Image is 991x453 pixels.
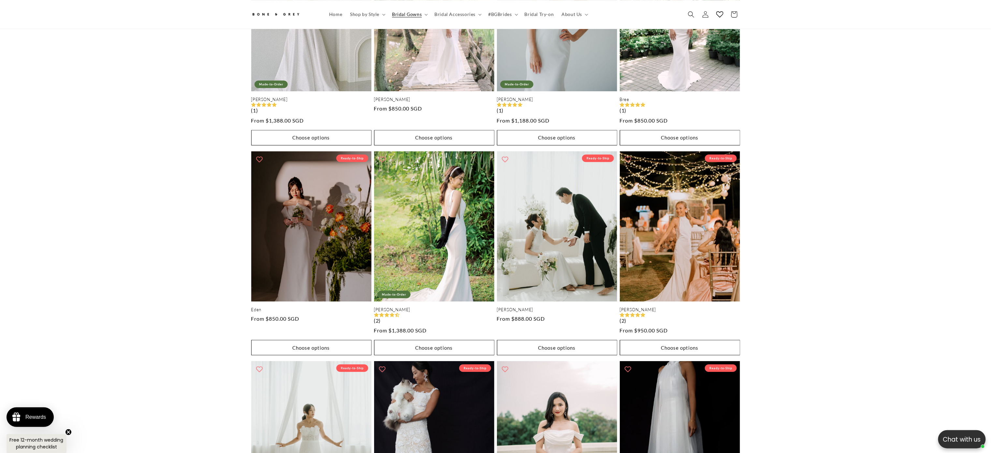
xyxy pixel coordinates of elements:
a: Bree [620,97,740,102]
div: Rewards [25,414,46,420]
summary: Shop by Style [346,7,388,21]
a: [PERSON_NAME] [497,307,617,313]
summary: Bridal Accessories [430,7,484,21]
button: Add to wishlist [499,363,512,376]
a: [PERSON_NAME] [374,97,494,102]
a: Eden [251,307,372,313]
button: Add to wishlist [253,153,266,166]
a: [PERSON_NAME] [620,307,740,313]
button: Choose options [374,130,494,145]
summary: Search [684,7,698,22]
span: Bridal Accessories [434,11,475,17]
button: Close teaser [65,429,72,435]
a: Bone and Grey Bridal [249,7,319,22]
a: Home [325,7,346,21]
span: Bridal Try-on [525,11,554,17]
button: Add to wishlist [253,363,266,376]
button: Add to wishlist [621,363,634,376]
summary: About Us [558,7,591,21]
button: Choose options [497,130,617,145]
button: Open chatbox [938,430,986,448]
span: Free 12-month wedding planning checklist [10,437,64,450]
a: Bridal Try-on [521,7,558,21]
a: [PERSON_NAME] [497,97,617,102]
span: Bridal Gowns [392,11,422,17]
img: Bone and Grey Bridal [251,9,300,20]
span: #BGBrides [488,11,512,17]
button: Choose options [620,130,740,145]
span: Home [329,11,342,17]
p: Chat with us [938,435,986,444]
button: Add to wishlist [499,153,512,166]
span: Shop by Style [350,11,379,17]
button: Choose options [251,340,372,355]
button: Choose options [251,130,372,145]
button: Choose options [497,340,617,355]
a: [PERSON_NAME] [374,307,494,313]
summary: #BGBrides [484,7,520,21]
button: Choose options [620,340,740,355]
button: Add to wishlist [621,153,634,166]
summary: Bridal Gowns [388,7,430,21]
button: Add to wishlist [376,153,389,166]
button: Choose options [374,340,494,355]
div: Free 12-month wedding planning checklistClose teaser [7,434,66,453]
a: [PERSON_NAME] [251,97,372,102]
button: Add to wishlist [376,363,389,376]
span: About Us [561,11,582,17]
